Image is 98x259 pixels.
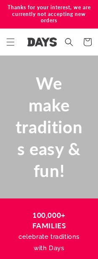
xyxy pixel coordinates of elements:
[1,33,20,51] summary: Menu
[27,37,57,47] img: Days United
[16,73,82,181] span: We make traditions easy & fun!
[17,210,81,231] h3: 100,000+ FAMILIES
[60,33,78,51] summary: Search
[17,231,81,254] p: celebrate traditions with Days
